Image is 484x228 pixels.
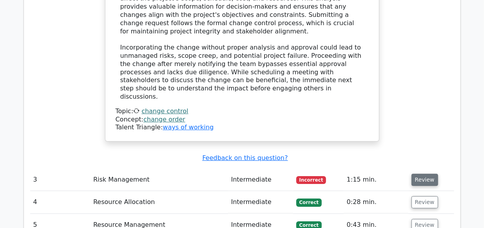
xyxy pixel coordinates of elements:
[228,191,293,213] td: Intermediate
[143,116,185,123] a: change order
[141,107,188,115] a: change control
[411,196,438,208] button: Review
[344,169,408,191] td: 1:15 min.
[90,191,228,213] td: Resource Allocation
[163,123,214,131] a: ways of working
[30,169,91,191] td: 3
[228,169,293,191] td: Intermediate
[30,191,91,213] td: 4
[296,176,326,184] span: Incorrect
[116,107,369,132] div: Talent Triangle:
[116,107,369,116] div: Topic:
[411,174,438,186] button: Review
[344,191,408,213] td: 0:28 min.
[202,154,288,162] a: Feedback on this question?
[296,199,322,206] span: Correct
[116,116,369,124] div: Concept:
[90,169,228,191] td: Risk Management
